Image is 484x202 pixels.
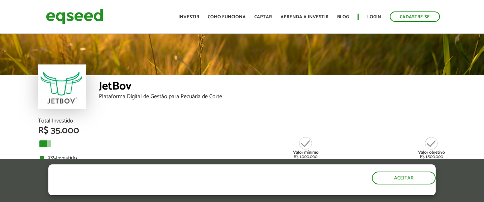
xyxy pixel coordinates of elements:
strong: Valor mínimo [293,149,318,156]
div: Investido [40,155,445,161]
div: JetBov [99,81,446,94]
h5: O site da EqSeed utiliza cookies para melhorar sua navegação. [48,164,281,187]
p: Ao clicar em "aceitar", você aceita nossa . [48,188,281,195]
strong: Valor objetivo [418,149,445,156]
strong: 2% [48,153,56,163]
a: Blog [337,15,349,19]
a: política de privacidade e de cookies [143,189,226,195]
a: Login [367,15,381,19]
a: Cadastre-se [390,11,440,22]
img: EqSeed [46,7,103,26]
div: Total Investido [38,118,446,124]
a: Como funciona [208,15,246,19]
a: Captar [254,15,272,19]
div: R$ 35.000 [38,126,446,135]
div: R$ 1.500.000 [418,136,445,159]
button: Aceitar [372,172,436,184]
a: Investir [178,15,199,19]
a: Aprenda a investir [281,15,329,19]
div: Plataforma Digital de Gestão para Pecuária de Corte [99,94,446,100]
div: R$ 1.000.000 [292,136,319,159]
